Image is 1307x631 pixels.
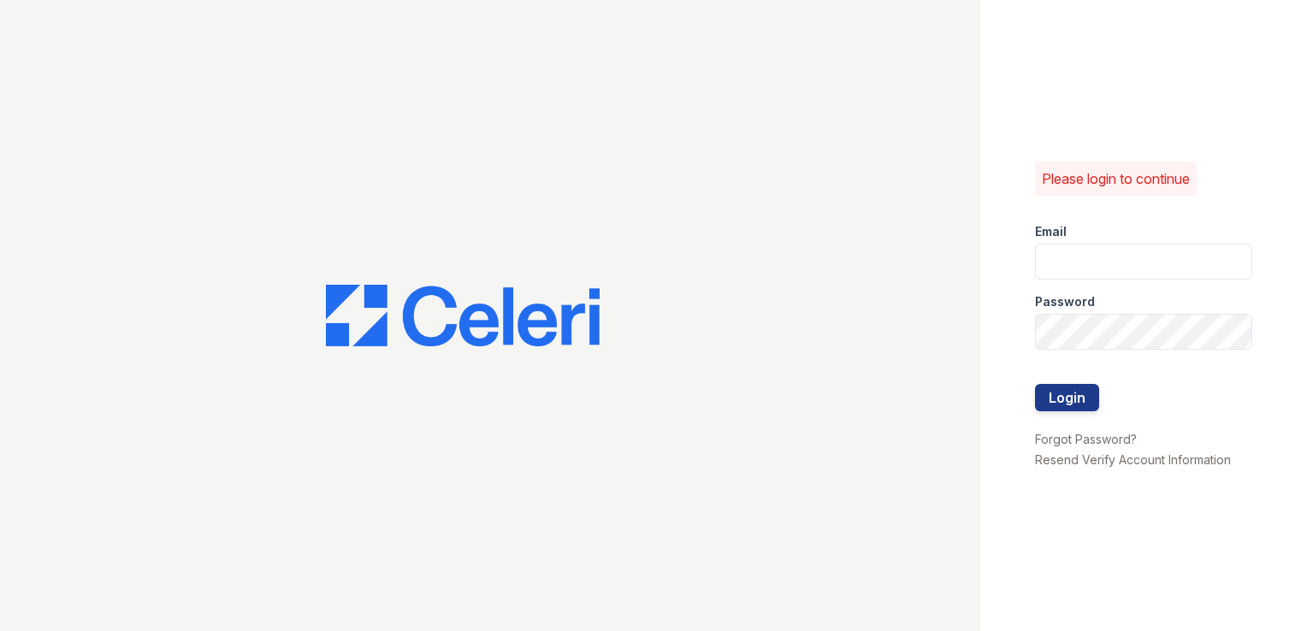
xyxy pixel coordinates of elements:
[1035,432,1137,446] a: Forgot Password?
[1035,384,1099,411] button: Login
[1035,293,1095,310] label: Password
[1042,168,1190,189] p: Please login to continue
[1035,223,1067,240] label: Email
[1035,452,1231,467] a: Resend Verify Account Information
[326,285,600,346] img: CE_Logo_Blue-a8612792a0a2168367f1c8372b55b34899dd931a85d93a1a3d3e32e68fde9ad4.png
